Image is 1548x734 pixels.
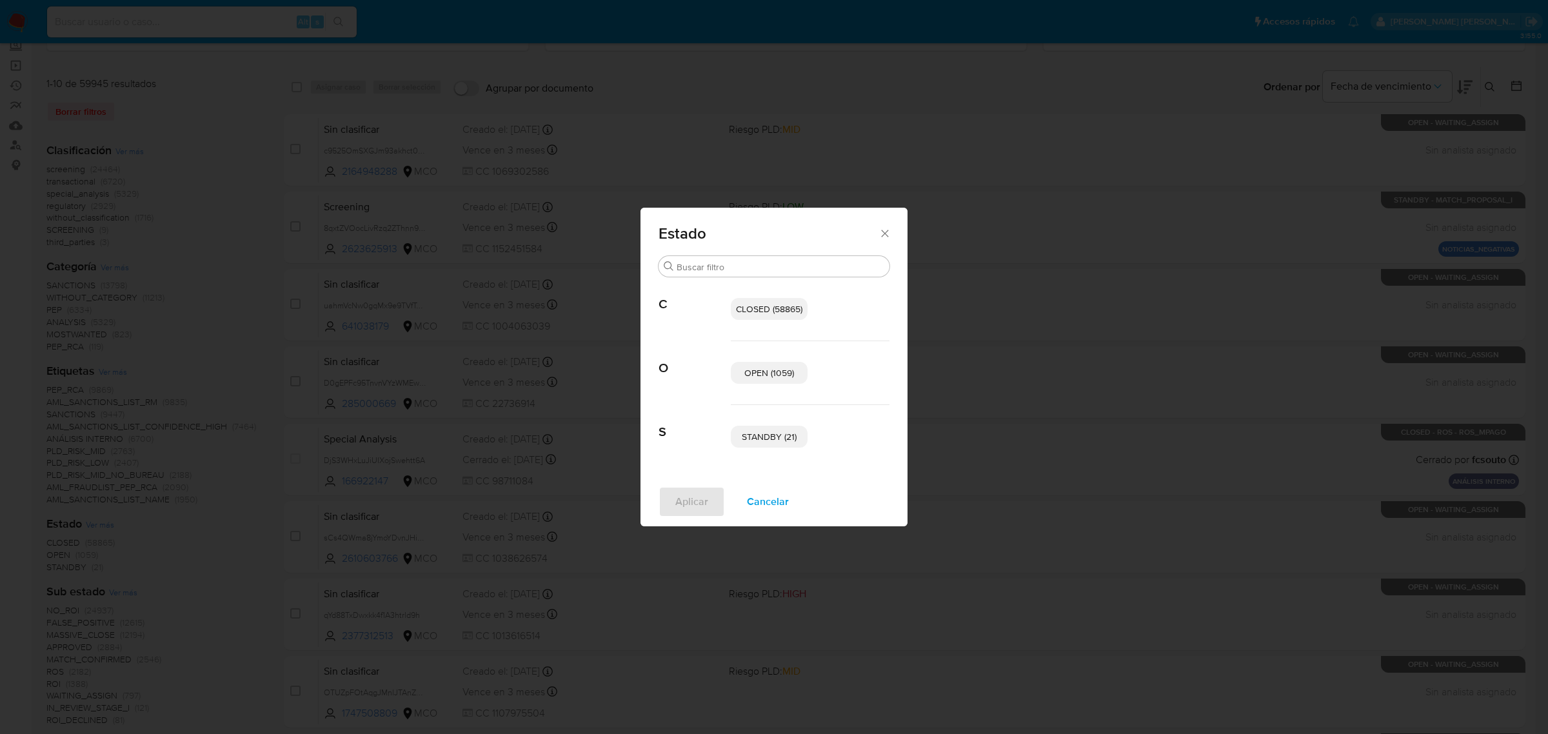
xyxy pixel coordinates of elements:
span: C [659,277,731,312]
button: Buscar [664,261,674,272]
button: Cerrar [878,227,890,239]
span: OPEN (1059) [744,366,794,379]
div: OPEN (1059) [731,362,808,384]
span: STANDBY (21) [742,430,797,443]
div: CLOSED (58865) [731,298,808,320]
div: STANDBY (21) [731,426,808,448]
span: O [659,341,731,376]
span: S [659,405,731,440]
input: Buscar filtro [677,261,884,273]
span: CLOSED (58865) [736,303,802,315]
span: Estado [659,226,878,241]
span: Cancelar [747,488,789,516]
button: Cancelar [730,486,806,517]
